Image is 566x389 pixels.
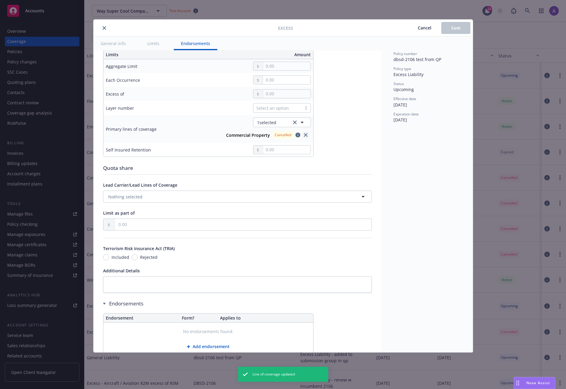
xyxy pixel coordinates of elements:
div: Layer number [106,105,134,111]
input: Included [103,254,109,260]
button: Add endorsement [103,341,313,353]
th: Limits [103,50,187,59]
div: Primary lines of coverage [106,126,157,132]
span: Effective date [393,96,416,101]
span: Upcoming [393,87,414,92]
button: close [101,24,108,32]
span: Expiration date [393,112,419,117]
span: dbsd-2106 test from QP [393,57,441,62]
span: Included [112,254,129,260]
span: 1 selected [257,119,276,126]
div: Excess of [106,91,124,97]
span: Nova Assist [526,380,550,385]
input: Rejected [132,254,138,260]
button: Save [441,22,470,34]
strong: Commercial Property [226,132,270,138]
button: Limits [140,37,167,50]
a: clear selection [291,119,298,126]
span: Excess [278,25,293,31]
span: Limit as part of [103,210,135,216]
div: Each Occurrence [106,77,140,83]
span: Terrorism Risk Insurance Act (TRIA) [103,246,175,251]
th: Form? [179,314,218,323]
span: Policy number [393,51,417,56]
a: close [302,131,309,139]
span: Cancel [418,25,431,31]
button: Nova Assist [514,377,555,389]
span: [DATE] [393,117,407,123]
div: Quota share [103,164,372,172]
span: Excess Liability [393,72,424,77]
span: Additional Details [103,268,140,274]
div: Self Insured Retention [106,147,151,153]
th: Endorsement [103,314,180,323]
input: 0.00 [263,90,310,98]
th: Applies to [218,314,313,323]
span: Lead Carrier/Lead Lines of Coverage [103,182,177,188]
span: Status [393,81,404,86]
th: Amount [210,50,313,59]
span: Line of coverage updated [252,372,295,377]
button: Cancel [408,22,441,34]
span: Rejected [140,254,158,260]
span: Policy type [393,66,411,71]
div: Aggregate Limit [106,63,137,69]
input: 0.00 [263,76,310,84]
button: Endorsements [174,37,217,50]
button: 1selectedclear selection [253,118,311,127]
div: Select an option [256,105,298,111]
span: Save [451,25,460,31]
span: No endorsements found. [183,329,234,335]
input: 0.00 [263,62,310,70]
span: Nothing selected [108,194,142,200]
span: [DATE] [393,102,407,108]
button: Nothing selected [103,191,372,203]
input: 0.00 [263,145,310,154]
span: Cancelled [275,132,291,138]
div: Endorsements [103,300,314,307]
div: Drag to move [514,377,522,389]
input: 0.00 [115,219,372,230]
button: General info [93,37,133,50]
